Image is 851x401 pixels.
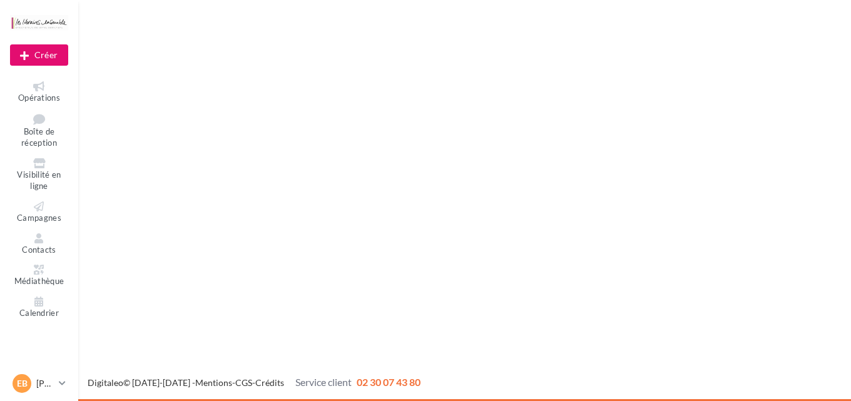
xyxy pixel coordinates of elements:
[17,377,28,390] span: EB
[88,377,420,388] span: © [DATE]-[DATE] - - -
[235,377,252,388] a: CGS
[10,44,68,66] div: Nouvelle campagne
[295,376,352,388] span: Service client
[10,372,68,395] a: EB [PERSON_NAME]
[88,377,123,388] a: Digitaleo
[18,93,60,103] span: Opérations
[19,308,59,318] span: Calendrier
[357,376,420,388] span: 02 30 07 43 80
[255,377,284,388] a: Crédits
[10,294,68,321] a: Calendrier
[10,111,68,151] a: Boîte de réception
[10,44,68,66] button: Créer
[10,199,68,226] a: Campagnes
[17,213,61,223] span: Campagnes
[10,262,68,289] a: Médiathèque
[36,377,54,390] p: [PERSON_NAME]
[10,156,68,194] a: Visibilité en ligne
[17,170,61,191] span: Visibilité en ligne
[195,377,232,388] a: Mentions
[21,126,57,148] span: Boîte de réception
[10,79,68,106] a: Opérations
[10,231,68,258] a: Contacts
[14,276,64,286] span: Médiathèque
[22,245,56,255] span: Contacts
